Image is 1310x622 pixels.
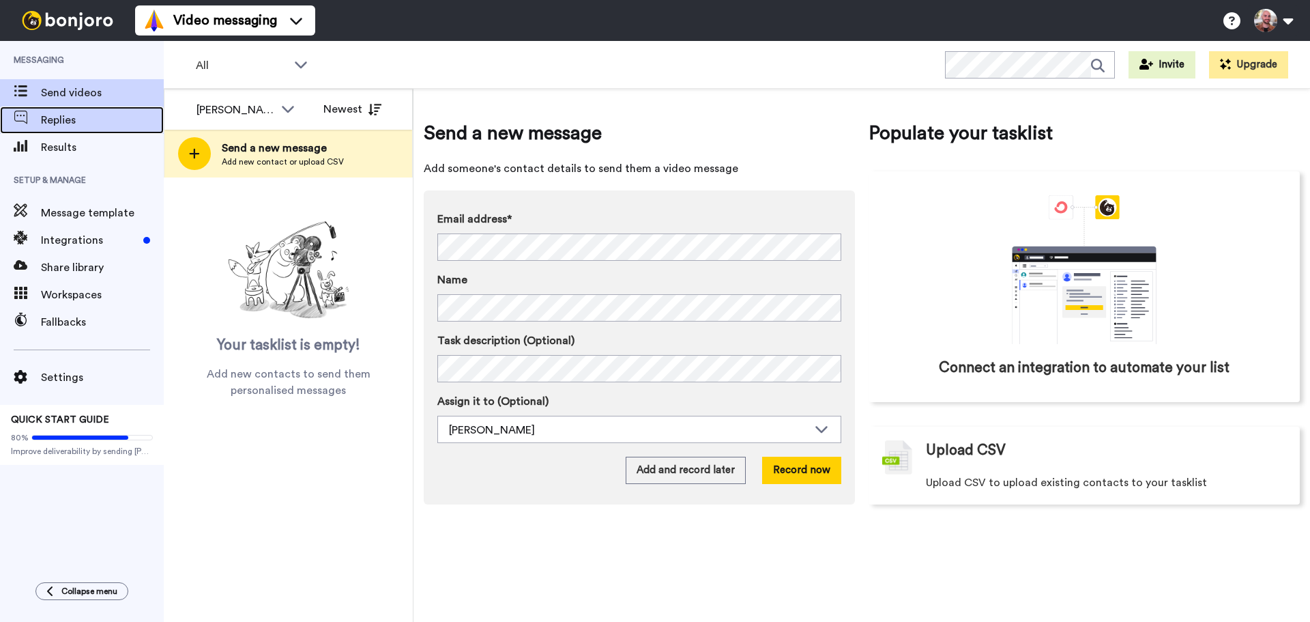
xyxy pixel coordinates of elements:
span: Populate your tasklist [869,119,1300,147]
img: csv-grey.png [882,440,912,475]
span: Video messaging [173,11,277,30]
span: Message template [41,205,164,221]
div: animation [982,195,1187,344]
span: Fallbacks [41,314,164,330]
span: Connect an integration to automate your list [939,358,1229,378]
button: Upgrade [1209,51,1288,79]
span: Integrations [41,232,138,249]
span: Add new contacts to send them personalised messages [184,366,392,399]
span: QUICK START GUIDE [11,415,109,425]
span: Upload CSV [926,440,1006,461]
span: Share library [41,259,164,276]
span: Improve deliverability by sending [PERSON_NAME]’s from your own email [11,446,153,457]
span: Results [41,139,164,156]
span: Your tasklist is empty! [217,335,360,356]
button: Invite [1129,51,1195,79]
span: 80% [11,432,29,443]
img: ready-set-action.png [220,216,357,325]
button: Add and record later [626,457,746,484]
img: vm-color.svg [143,10,165,31]
button: Collapse menu [35,582,128,600]
span: Name [437,272,467,288]
span: Upload CSV to upload existing contacts to your tasklist [926,475,1207,491]
span: Settings [41,369,164,386]
span: Add someone's contact details to send them a video message [424,160,855,177]
div: [PERSON_NAME] [449,422,808,438]
span: Replies [41,112,164,128]
label: Email address* [437,211,841,227]
label: Task description (Optional) [437,333,841,349]
button: Record now [762,457,841,484]
span: Collapse menu [61,586,117,597]
span: All [196,57,287,74]
img: bj-logo-header-white.svg [16,11,119,30]
div: [PERSON_NAME] [196,102,274,118]
button: Newest [313,96,392,123]
label: Assign it to (Optional) [437,393,841,410]
span: Send a new message [222,140,344,156]
span: Send videos [41,85,164,101]
span: Workspaces [41,287,164,303]
span: Send a new message [424,119,855,147]
span: Add new contact or upload CSV [222,156,344,167]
